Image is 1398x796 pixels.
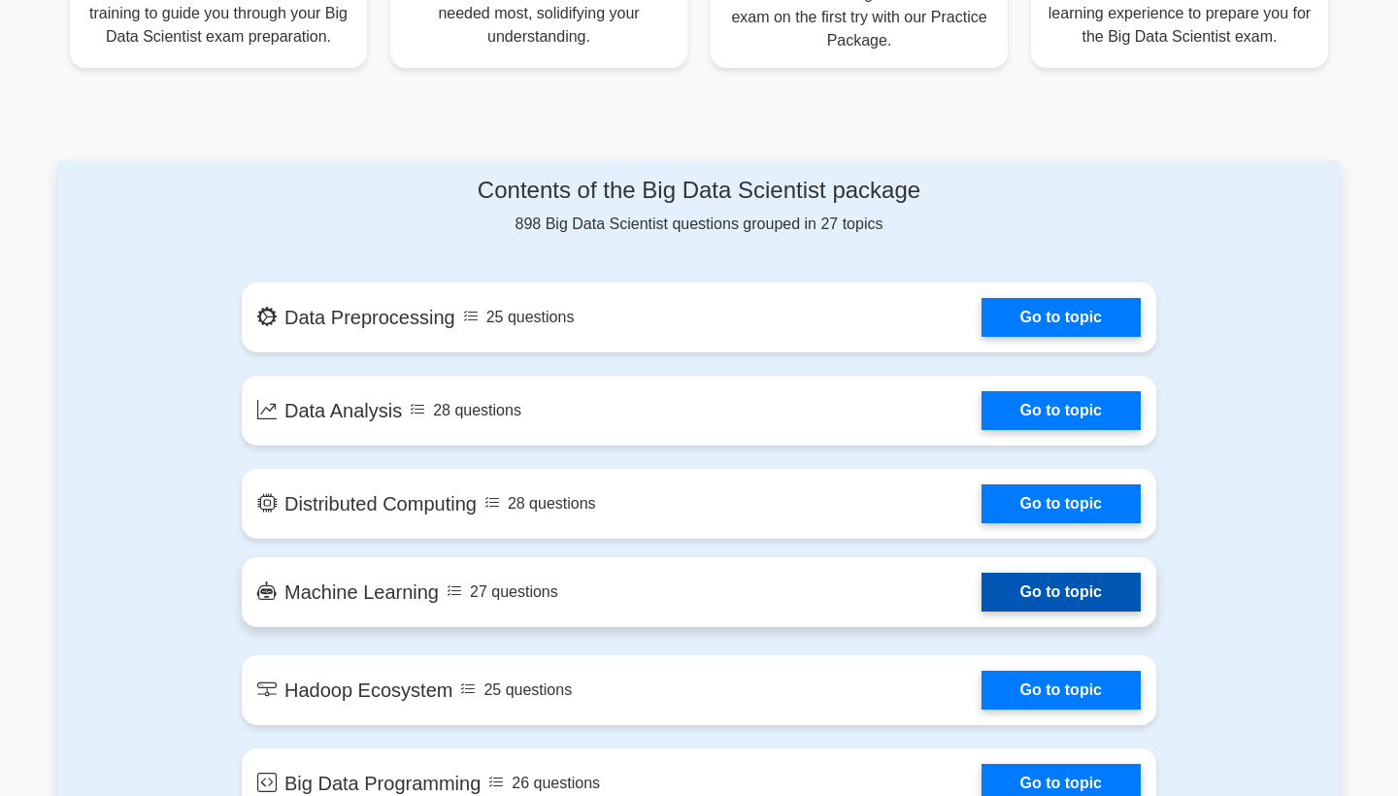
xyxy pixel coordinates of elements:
[982,298,1141,337] a: Go to topic
[982,573,1141,612] a: Go to topic
[242,177,1156,236] div: 898 Big Data Scientist questions grouped in 27 topics
[982,391,1141,430] a: Go to topic
[982,671,1141,710] a: Go to topic
[982,484,1141,523] a: Go to topic
[242,177,1156,205] h4: Contents of the Big Data Scientist package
